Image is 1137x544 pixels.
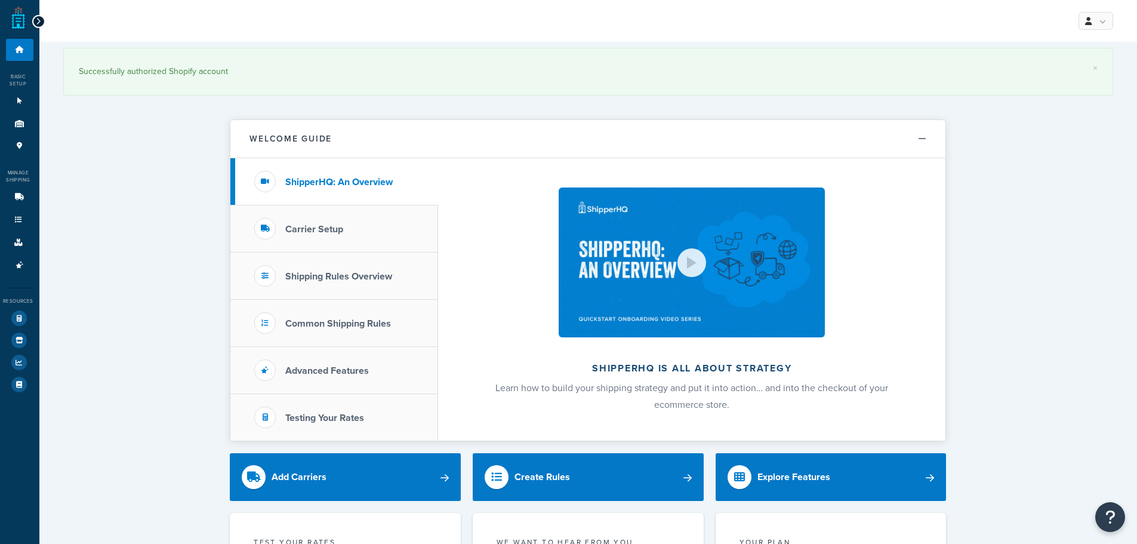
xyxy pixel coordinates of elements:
[6,90,33,112] li: Websites
[757,469,830,485] div: Explore Features
[6,135,33,157] li: Pickup Locations
[285,271,392,282] h3: Shipping Rules Overview
[249,134,332,143] h2: Welcome Guide
[495,381,888,411] span: Learn how to build your shipping strategy and put it into action… and into the checkout of your e...
[6,186,33,208] li: Carriers
[6,374,33,395] li: Help Docs
[473,453,704,501] a: Create Rules
[285,177,393,188] h3: ShipperHQ: An Overview
[6,330,33,351] li: Marketplace
[6,254,33,276] li: Advanced Features
[285,318,391,329] h3: Common Shipping Rules
[1093,63,1098,73] a: ×
[79,63,1098,80] div: Successfully authorized Shopify account
[272,469,326,485] div: Add Carriers
[230,453,461,501] a: Add Carriers
[285,365,369,376] h3: Advanced Features
[6,232,33,254] li: Boxes
[559,188,825,337] img: ShipperHQ is all about strategy
[230,120,945,158] button: Welcome Guide
[6,308,33,329] li: Test Your Rates
[1095,502,1125,532] button: Open Resource Center
[285,413,364,423] h3: Testing Your Rates
[6,352,33,373] li: Analytics
[514,469,570,485] div: Create Rules
[6,39,33,61] li: Dashboard
[6,113,33,135] li: Origins
[716,453,947,501] a: Explore Features
[6,209,33,231] li: Shipping Rules
[470,363,914,374] h2: ShipperHQ is all about strategy
[285,224,343,235] h3: Carrier Setup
